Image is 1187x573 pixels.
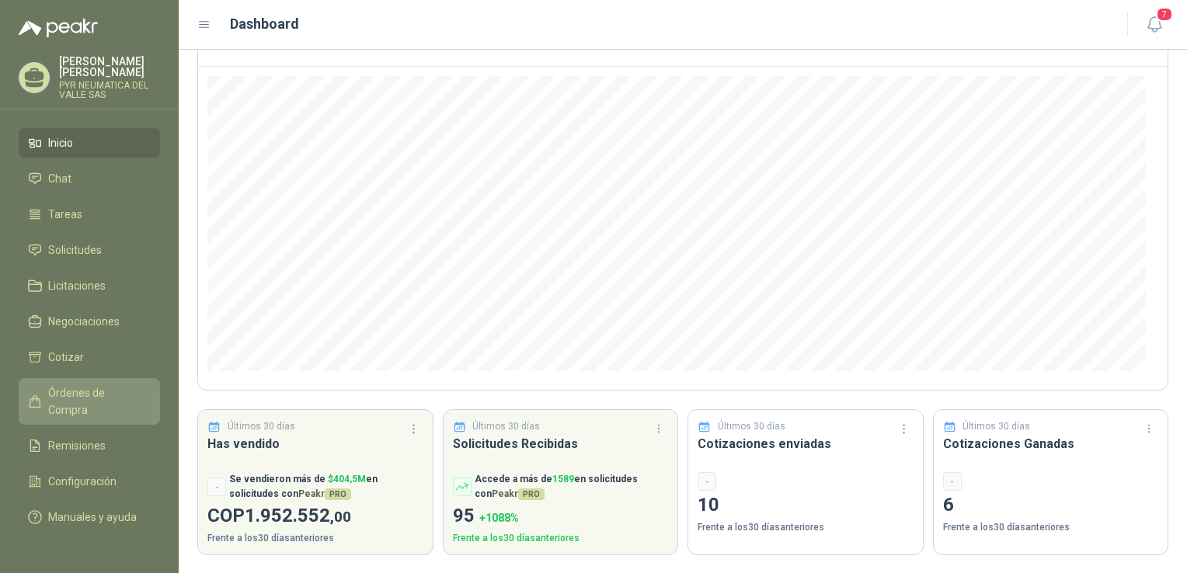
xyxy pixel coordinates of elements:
[552,474,574,484] span: 1589
[59,81,160,99] p: PYR NEUMATICA DEL VALLE SAS
[19,235,160,265] a: Solicitudes
[48,206,82,223] span: Tareas
[298,488,351,499] span: Peakr
[19,342,160,372] a: Cotizar
[245,505,351,526] span: 1.952.552
[698,434,914,453] h3: Cotizaciones enviadas
[207,531,423,546] p: Frente a los 30 días anteriores
[48,384,145,418] span: Órdenes de Compra
[48,134,73,151] span: Inicio
[230,13,299,35] h1: Dashboard
[698,520,914,535] p: Frente a los 30 días anteriores
[698,491,914,520] p: 10
[207,434,423,453] h3: Has vendido
[718,419,785,434] p: Últimos 30 días
[453,434,669,453] h3: Solicitudes Recibidas
[1156,7,1173,22] span: 7
[48,473,117,490] span: Configuración
[943,472,962,491] div: -
[48,509,137,526] span: Manuales y ayuda
[962,419,1030,434] p: Últimos 30 días
[59,56,160,78] p: [PERSON_NAME] [PERSON_NAME]
[472,419,540,434] p: Últimos 30 días
[228,419,295,434] p: Últimos 30 días
[19,467,160,496] a: Configuración
[475,472,669,502] p: Accede a más de en solicitudes con
[19,128,160,158] a: Inicio
[453,531,669,546] p: Frente a los 30 días anteriores
[943,491,1159,520] p: 6
[19,378,160,425] a: Órdenes de Compra
[492,488,545,499] span: Peakr
[453,502,669,531] p: 95
[19,307,160,336] a: Negociaciones
[19,200,160,229] a: Tareas
[325,488,351,500] span: PRO
[328,474,366,484] span: $ 404,5M
[19,431,160,460] a: Remisiones
[48,241,102,259] span: Solicitudes
[207,477,226,496] div: -
[19,502,160,532] a: Manuales y ayuda
[207,502,423,531] p: COP
[943,520,1159,535] p: Frente a los 30 días anteriores
[48,170,71,187] span: Chat
[229,472,423,502] p: Se vendieron más de en solicitudes con
[48,277,106,294] span: Licitaciones
[698,472,716,491] div: -
[1140,11,1168,39] button: 7
[19,271,160,300] a: Licitaciones
[479,512,519,524] span: + 1088 %
[48,313,120,330] span: Negociaciones
[19,19,98,37] img: Logo peakr
[330,508,351,526] span: ,00
[518,488,545,500] span: PRO
[19,164,160,193] a: Chat
[48,349,84,366] span: Cotizar
[48,437,106,454] span: Remisiones
[943,434,1159,453] h3: Cotizaciones Ganadas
